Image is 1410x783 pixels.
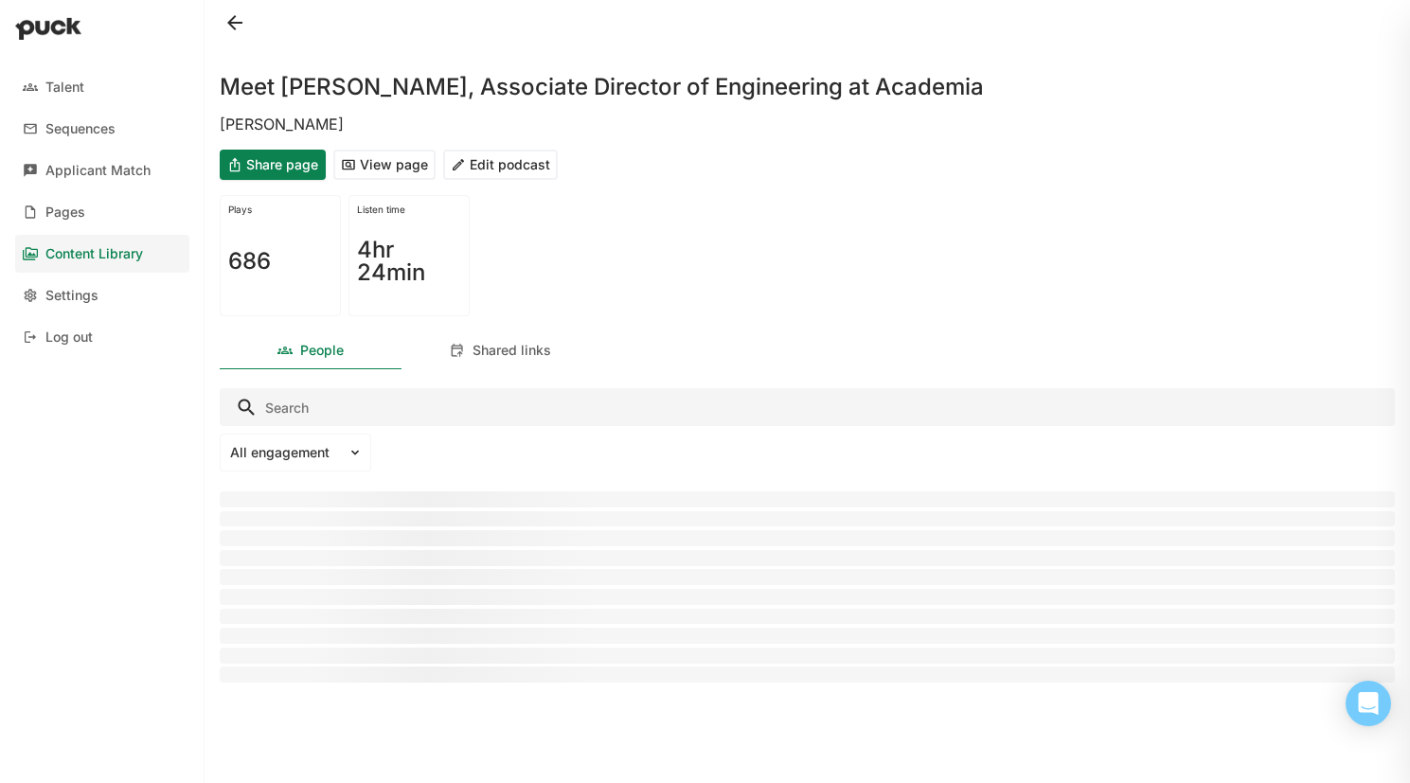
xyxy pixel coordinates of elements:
a: Talent [15,68,189,106]
a: Content Library [15,235,189,273]
div: Shared links [473,343,551,359]
button: View page [333,150,436,180]
h1: Meet [PERSON_NAME], Associate Director of Engineering at Academia [220,76,984,98]
div: Open Intercom Messenger [1346,681,1391,726]
div: Log out [45,329,93,346]
button: Share page [220,150,326,180]
div: Talent [45,80,84,96]
div: People [300,343,344,359]
div: Listen time [357,204,461,215]
div: Sequences [45,121,116,137]
div: [PERSON_NAME] [220,114,1395,134]
div: Pages [45,205,85,221]
h1: 686 [228,250,271,273]
a: Pages [15,193,189,231]
div: Content Library [45,246,143,262]
h1: 4hr 24min [357,239,461,284]
button: Edit podcast [443,150,558,180]
div: Plays [228,204,332,215]
a: Applicant Match [15,151,189,189]
div: Applicant Match [45,163,151,179]
a: Sequences [15,110,189,148]
a: Settings [15,276,189,314]
div: Settings [45,288,98,304]
input: Search [220,388,1395,426]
